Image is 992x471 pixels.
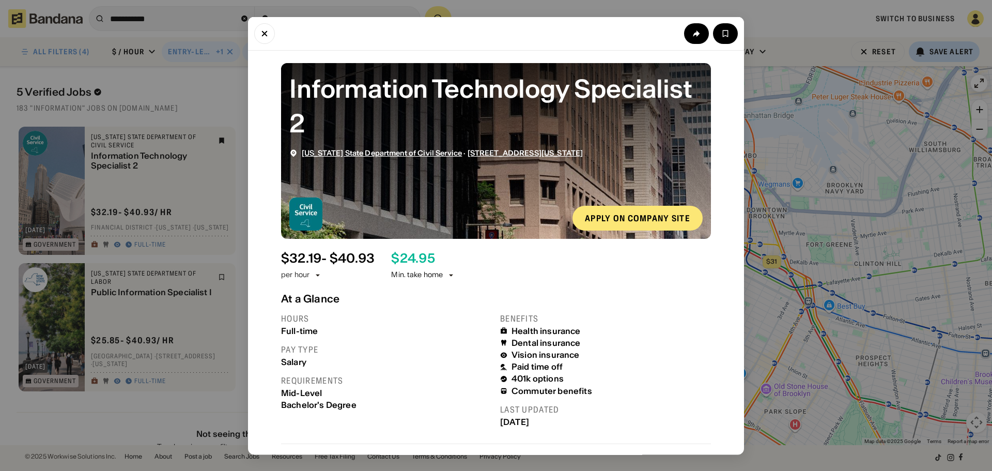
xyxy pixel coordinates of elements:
span: [STREET_ADDRESS][US_STATE] [468,148,583,157]
div: $ 24.95 [391,251,435,266]
div: Information Technology Specialist 2 [289,71,703,140]
button: Close [254,23,275,43]
div: per hour [281,270,309,280]
div: 401k options [512,374,564,384]
div: Salary [281,357,492,367]
div: Requirements [281,375,492,386]
div: Last updated [500,404,711,415]
div: Benefits [500,313,711,324]
div: [DATE] [500,417,711,427]
div: Pay type [281,344,492,355]
div: Paid time off [512,362,563,372]
div: Bachelor's Degree [281,400,492,409]
div: Vision insurance [512,350,580,360]
span: [US_STATE] State Department of Civil Service [302,148,462,157]
div: Min. take home [391,270,455,280]
div: Dental insurance [512,338,581,347]
div: Health insurance [512,326,581,336]
div: Commuter benefits [512,386,592,396]
div: · [302,148,583,157]
img: New York State Department of Civil Service logo [289,197,322,230]
div: Mid-Level [281,388,492,398]
div: Apply on company site [585,214,690,222]
div: $ 32.19 - $40.93 [281,251,375,266]
div: At a Glance [281,292,711,305]
div: Hours [281,313,492,324]
div: Full-time [281,326,492,336]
